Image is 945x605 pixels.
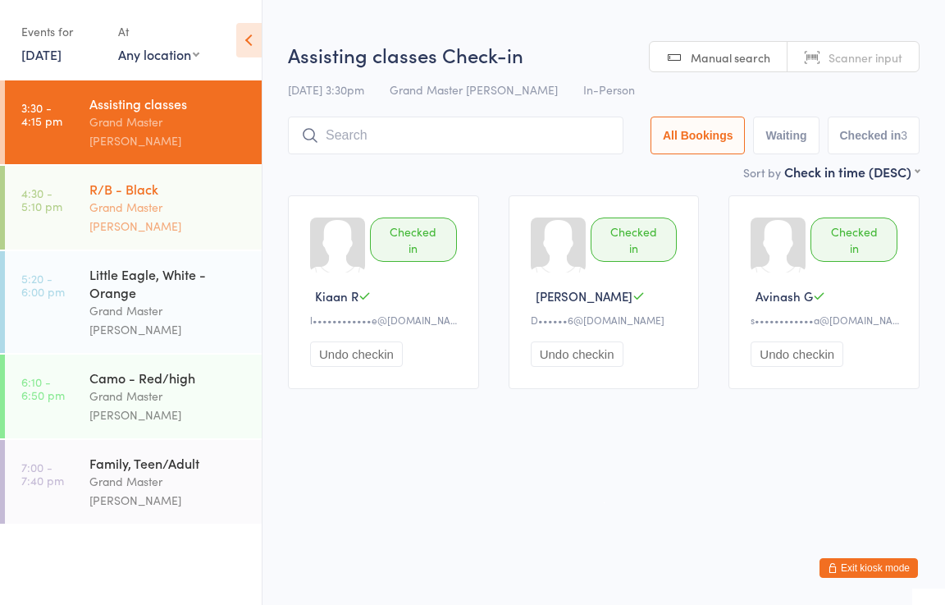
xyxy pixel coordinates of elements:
[89,387,248,424] div: Grand Master [PERSON_NAME]
[583,81,635,98] span: In-Person
[819,558,918,578] button: Exit kiosk mode
[390,81,558,98] span: Grand Master [PERSON_NAME]
[751,341,843,367] button: Undo checkin
[691,49,770,66] span: Manual search
[89,301,248,339] div: Grand Master [PERSON_NAME]
[21,272,65,298] time: 5:20 - 6:00 pm
[89,112,248,150] div: Grand Master [PERSON_NAME]
[89,454,248,472] div: Family, Teen/Adult
[531,341,623,367] button: Undo checkin
[5,440,262,524] a: 7:00 -7:40 pmFamily, Teen/AdultGrand Master [PERSON_NAME]
[5,355,262,438] a: 6:10 -6:50 pmCamo - Red/highGrand Master [PERSON_NAME]
[591,218,678,262] div: Checked in
[531,313,682,327] div: D••••••6@[DOMAIN_NAME]
[21,186,62,213] time: 4:30 - 5:10 pm
[753,117,819,154] button: Waiting
[743,164,781,181] label: Sort by
[810,218,897,262] div: Checked in
[5,166,262,250] a: 4:30 -5:10 pmR/B - BlackGrand Master [PERSON_NAME]
[89,198,248,236] div: Grand Master [PERSON_NAME]
[89,369,248,387] div: Camo - Red/high
[829,49,902,66] span: Scanner input
[288,117,623,154] input: Search
[756,287,813,305] span: Avinash G
[89,94,248,112] div: Assisting classes
[288,41,920,68] h2: Assisting classes Check-in
[651,117,746,154] button: All Bookings
[828,117,920,154] button: Checked in3
[21,375,65,401] time: 6:10 - 6:50 pm
[370,218,457,262] div: Checked in
[21,101,62,127] time: 3:30 - 4:15 pm
[89,472,248,510] div: Grand Master [PERSON_NAME]
[901,129,907,142] div: 3
[310,341,403,367] button: Undo checkin
[89,180,248,198] div: R/B - Black
[21,45,62,63] a: [DATE]
[315,287,358,305] span: Kiaan R
[288,81,364,98] span: [DATE] 3:30pm
[118,45,199,63] div: Any location
[21,18,102,45] div: Events for
[5,251,262,353] a: 5:20 -6:00 pmLittle Eagle, White - OrangeGrand Master [PERSON_NAME]
[89,265,248,301] div: Little Eagle, White - Orange
[536,287,632,305] span: [PERSON_NAME]
[21,461,64,487] time: 7:00 - 7:40 pm
[751,313,902,327] div: s••••••••••••a@[DOMAIN_NAME]
[118,18,199,45] div: At
[310,313,462,327] div: l••••••••••••e@[DOMAIN_NAME]
[5,80,262,164] a: 3:30 -4:15 pmAssisting classesGrand Master [PERSON_NAME]
[784,163,920,181] div: Check in time (DESC)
